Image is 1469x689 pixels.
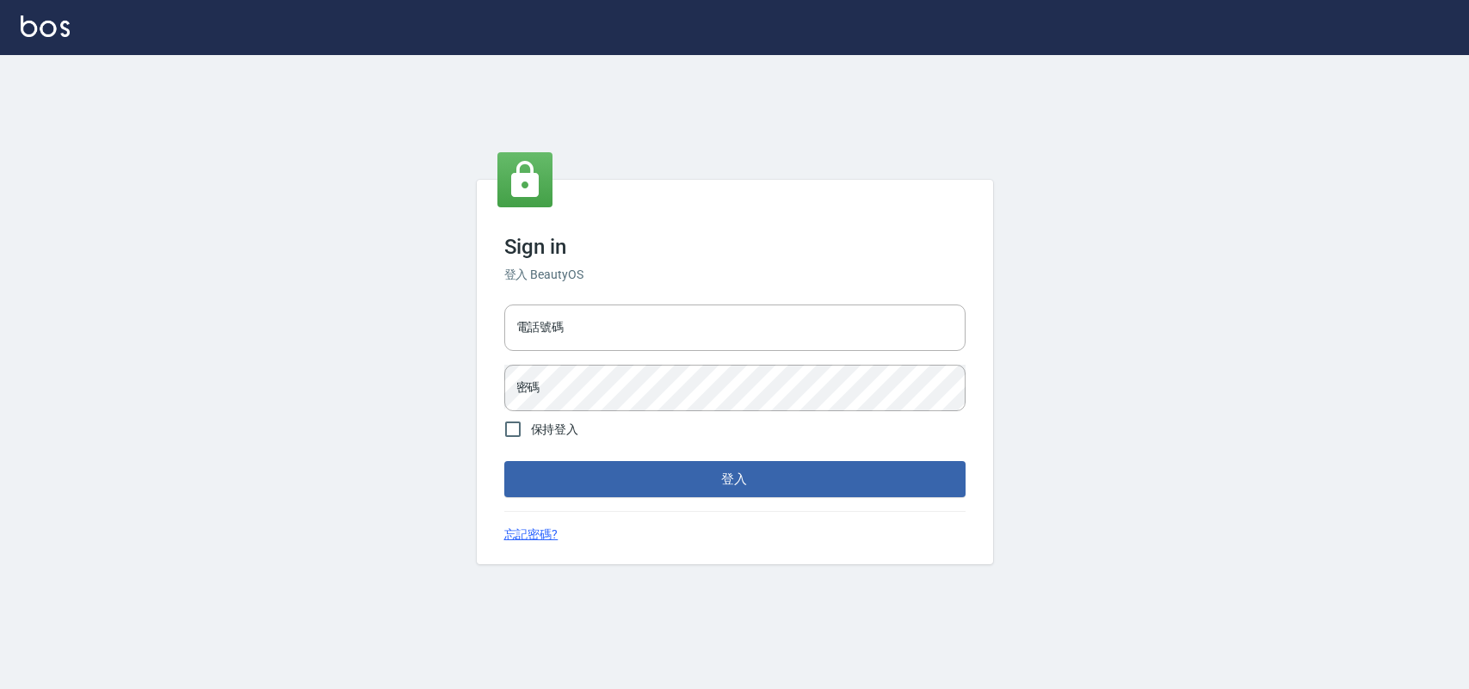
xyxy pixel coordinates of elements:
a: 忘記密碼? [504,526,559,544]
img: Logo [21,15,70,37]
span: 保持登入 [531,421,579,439]
h3: Sign in [504,235,966,259]
h6: 登入 BeautyOS [504,266,966,284]
button: 登入 [504,461,966,497]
